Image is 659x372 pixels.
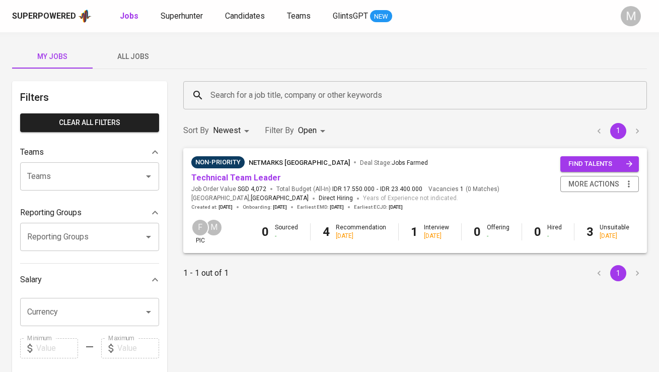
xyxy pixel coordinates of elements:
[191,157,245,167] span: Non-Priority
[191,185,266,194] span: Job Order Value
[590,265,647,281] nav: pagination navigation
[141,169,156,183] button: Open
[265,125,294,137] p: Filter By
[225,11,265,21] span: Candidates
[12,11,76,22] div: Superpowered
[99,50,167,63] span: All Jobs
[360,159,428,166] span: Deal Stage :
[424,232,449,240] div: [DATE]
[20,203,159,223] div: Reporting Groups
[298,126,317,135] span: Open
[191,219,209,236] div: F
[20,89,159,105] h6: Filters
[18,50,87,63] span: My Jobs
[243,204,287,211] span: Onboarding :
[141,230,156,244] button: Open
[213,121,253,140] div: Newest
[459,185,464,194] span: 1
[534,225,541,239] b: 0
[213,125,241,137] p: Newest
[474,225,481,239] b: 0
[424,223,449,240] div: Interview
[20,142,159,162] div: Teams
[547,232,562,240] div: -
[389,204,403,211] span: [DATE]
[275,232,298,240] div: -
[370,12,392,22] span: NEW
[621,6,641,26] div: M
[380,185,422,194] span: IDR 23.400.000
[354,204,403,211] span: Earliest ECJD :
[590,123,647,139] nav: pagination navigation
[249,159,350,166] span: Netmarks [GEOGRAPHIC_DATA]
[20,146,44,158] p: Teams
[297,204,344,211] span: Earliest EMD :
[191,219,209,245] div: pic
[298,121,329,140] div: Open
[141,305,156,319] button: Open
[20,274,42,286] p: Salary
[276,185,422,194] span: Total Budget (All-In)
[411,225,418,239] b: 1
[120,11,138,21] b: Jobs
[238,185,266,194] span: SGD 4,072
[205,219,223,236] div: M
[275,223,298,240] div: Sourced
[117,338,159,358] input: Value
[273,204,287,211] span: [DATE]
[12,9,92,24] a: Superpoweredapp logo
[487,223,509,240] div: Offering
[28,116,151,129] span: Clear All filters
[323,225,330,239] b: 4
[560,156,639,172] button: find talents
[251,194,309,204] span: [GEOGRAPHIC_DATA]
[287,10,313,23] a: Teams
[183,267,229,279] p: 1 - 1 out of 1
[568,158,633,170] span: find talents
[600,223,629,240] div: Unsuitable
[78,9,92,24] img: app logo
[120,10,140,23] a: Jobs
[392,159,428,166] span: Jobs Farmed
[487,232,509,240] div: -
[191,204,233,211] span: Created at :
[161,10,205,23] a: Superhunter
[333,11,368,21] span: GlintsGPT
[330,204,344,211] span: [DATE]
[20,270,159,290] div: Salary
[20,113,159,132] button: Clear All filters
[568,178,619,191] span: more actions
[161,11,203,21] span: Superhunter
[191,156,245,168] div: Sufficient Talents in Pipeline
[547,223,562,240] div: Hired
[183,125,209,137] p: Sort By
[428,185,499,194] span: Vacancies ( 0 Matches )
[610,265,626,281] button: page 1
[600,232,629,240] div: [DATE]
[363,194,458,204] span: Years of Experience not indicated.
[36,338,78,358] input: Value
[377,185,378,194] span: -
[332,185,375,194] span: IDR 17.550.000
[191,173,281,182] a: Technical Team Leader
[587,225,594,239] b: 3
[336,232,386,240] div: [DATE]
[333,10,392,23] a: GlintsGPT NEW
[319,195,353,202] span: Direct Hiring
[218,204,233,211] span: [DATE]
[336,223,386,240] div: Recommendation
[20,207,82,219] p: Reporting Groups
[560,176,639,193] button: more actions
[262,225,269,239] b: 0
[225,10,267,23] a: Candidates
[191,194,309,204] span: [GEOGRAPHIC_DATA] ,
[610,123,626,139] button: page 1
[287,11,311,21] span: Teams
